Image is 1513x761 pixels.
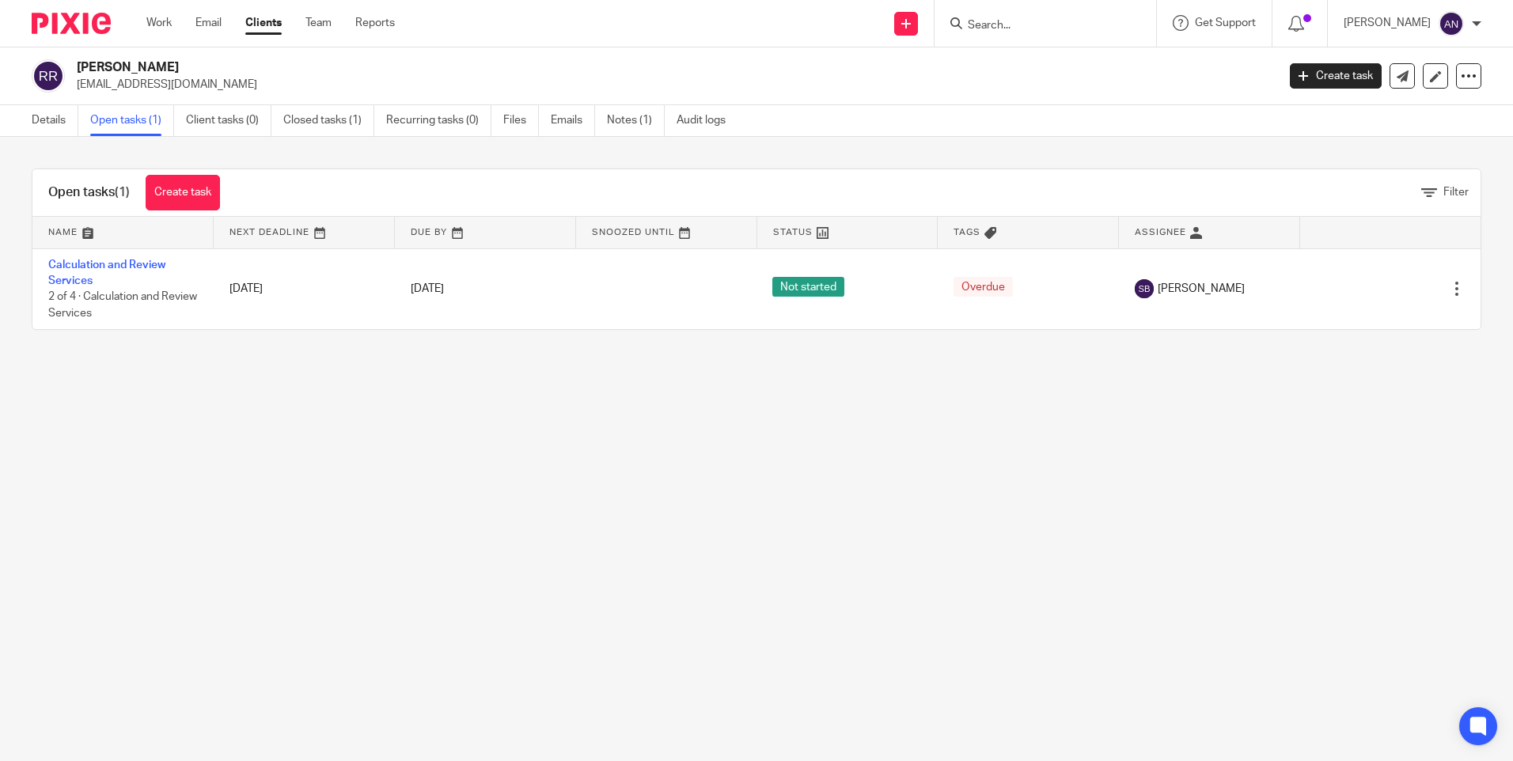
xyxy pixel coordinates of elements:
[551,105,595,136] a: Emails
[1439,11,1464,36] img: svg%3E
[592,228,675,237] span: Snoozed Until
[77,77,1266,93] p: [EMAIL_ADDRESS][DOMAIN_NAME]
[1195,17,1256,28] span: Get Support
[773,228,813,237] span: Status
[115,186,130,199] span: (1)
[411,283,444,294] span: [DATE]
[1344,15,1431,31] p: [PERSON_NAME]
[146,15,172,31] a: Work
[305,15,332,31] a: Team
[32,59,65,93] img: svg%3E
[283,105,374,136] a: Closed tasks (1)
[48,259,165,286] a: Calculation and Review Services
[607,105,665,136] a: Notes (1)
[32,105,78,136] a: Details
[146,175,220,210] a: Create task
[772,277,844,297] span: Not started
[48,291,197,319] span: 2 of 4 · Calculation and Review Services
[966,19,1109,33] input: Search
[186,105,271,136] a: Client tasks (0)
[1443,187,1469,198] span: Filter
[386,105,491,136] a: Recurring tasks (0)
[1135,279,1154,298] img: svg%3E
[954,277,1013,297] span: Overdue
[48,184,130,201] h1: Open tasks
[677,105,738,136] a: Audit logs
[32,13,111,34] img: Pixie
[355,15,395,31] a: Reports
[77,59,1028,76] h2: [PERSON_NAME]
[503,105,539,136] a: Files
[245,15,282,31] a: Clients
[195,15,222,31] a: Email
[214,248,395,329] td: [DATE]
[90,105,174,136] a: Open tasks (1)
[1158,281,1245,297] span: [PERSON_NAME]
[1290,63,1382,89] a: Create task
[954,228,980,237] span: Tags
